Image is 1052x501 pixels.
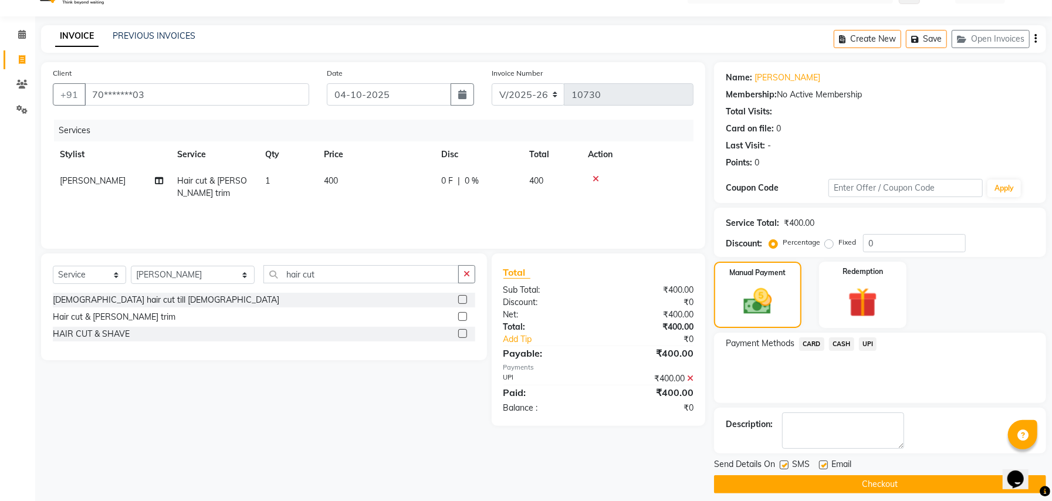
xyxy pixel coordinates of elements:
th: Total [522,141,581,168]
div: Description: [726,418,773,431]
div: Membership: [726,89,777,101]
div: Card on file: [726,123,774,135]
button: Checkout [714,475,1046,493]
div: Total Visits: [726,106,772,118]
div: ₹400.00 [598,373,702,385]
button: Open Invoices [952,30,1030,48]
button: Save [906,30,947,48]
a: INVOICE [55,26,99,47]
label: Percentage [783,237,820,248]
th: Stylist [53,141,170,168]
input: Search by Name/Mobile/Email/Code [84,83,309,106]
span: Send Details On [714,458,775,473]
input: Enter Offer / Coupon Code [828,179,983,197]
div: ₹400.00 [598,346,702,360]
div: No Active Membership [726,89,1034,101]
div: Hair cut & [PERSON_NAME] trim [53,311,175,323]
div: ₹400.00 [598,321,702,333]
div: UPI [495,373,598,385]
span: | [458,175,460,187]
iframe: chat widget [1003,454,1040,489]
div: Payable: [495,346,598,360]
img: _cash.svg [735,285,781,318]
div: HAIR CUT & SHAVE [53,328,130,340]
span: Email [831,458,851,473]
div: Discount: [726,238,762,250]
label: Fixed [838,237,856,248]
a: Add Tip [495,333,616,346]
span: Hair cut & [PERSON_NAME] trim [177,175,247,198]
div: - [767,140,771,152]
div: 0 [776,123,781,135]
span: CASH [829,337,854,351]
div: Last Visit: [726,140,765,152]
span: SMS [792,458,810,473]
div: Name: [726,72,752,84]
span: CARD [799,337,824,351]
span: 400 [529,175,543,186]
label: Manual Payment [729,268,786,278]
div: Paid: [495,385,598,400]
th: Qty [258,141,317,168]
div: [DEMOGRAPHIC_DATA] hair cut till [DEMOGRAPHIC_DATA] [53,294,279,306]
label: Date [327,68,343,79]
div: Service Total: [726,217,779,229]
div: ₹400.00 [598,284,702,296]
span: 400 [324,175,338,186]
img: _gift.svg [839,284,887,321]
div: Net: [495,309,598,321]
span: [PERSON_NAME] [60,175,126,186]
th: Service [170,141,258,168]
div: ₹400.00 [598,385,702,400]
th: Disc [434,141,522,168]
div: Coupon Code [726,182,828,194]
div: Points: [726,157,752,169]
label: Redemption [843,266,883,277]
div: ₹400.00 [784,217,814,229]
button: +91 [53,83,86,106]
span: 1 [265,175,270,186]
label: Client [53,68,72,79]
span: 0 F [441,175,453,187]
div: Payments [503,363,694,373]
div: Total: [495,321,598,333]
div: ₹400.00 [598,309,702,321]
label: Invoice Number [492,68,543,79]
span: UPI [859,337,877,351]
div: Sub Total: [495,284,598,296]
th: Action [581,141,694,168]
div: Balance : [495,402,598,414]
span: 0 % [465,175,479,187]
div: ₹0 [598,402,702,414]
div: Services [54,120,702,141]
div: Discount: [495,296,598,309]
input: Search or Scan [263,265,459,283]
button: Apply [987,180,1021,197]
div: 0 [755,157,759,169]
div: ₹0 [598,296,702,309]
div: ₹0 [615,333,702,346]
a: PREVIOUS INVOICES [113,31,195,41]
th: Price [317,141,434,168]
span: Total [503,266,530,279]
a: [PERSON_NAME] [755,72,820,84]
span: Payment Methods [726,337,794,350]
button: Create New [834,30,901,48]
